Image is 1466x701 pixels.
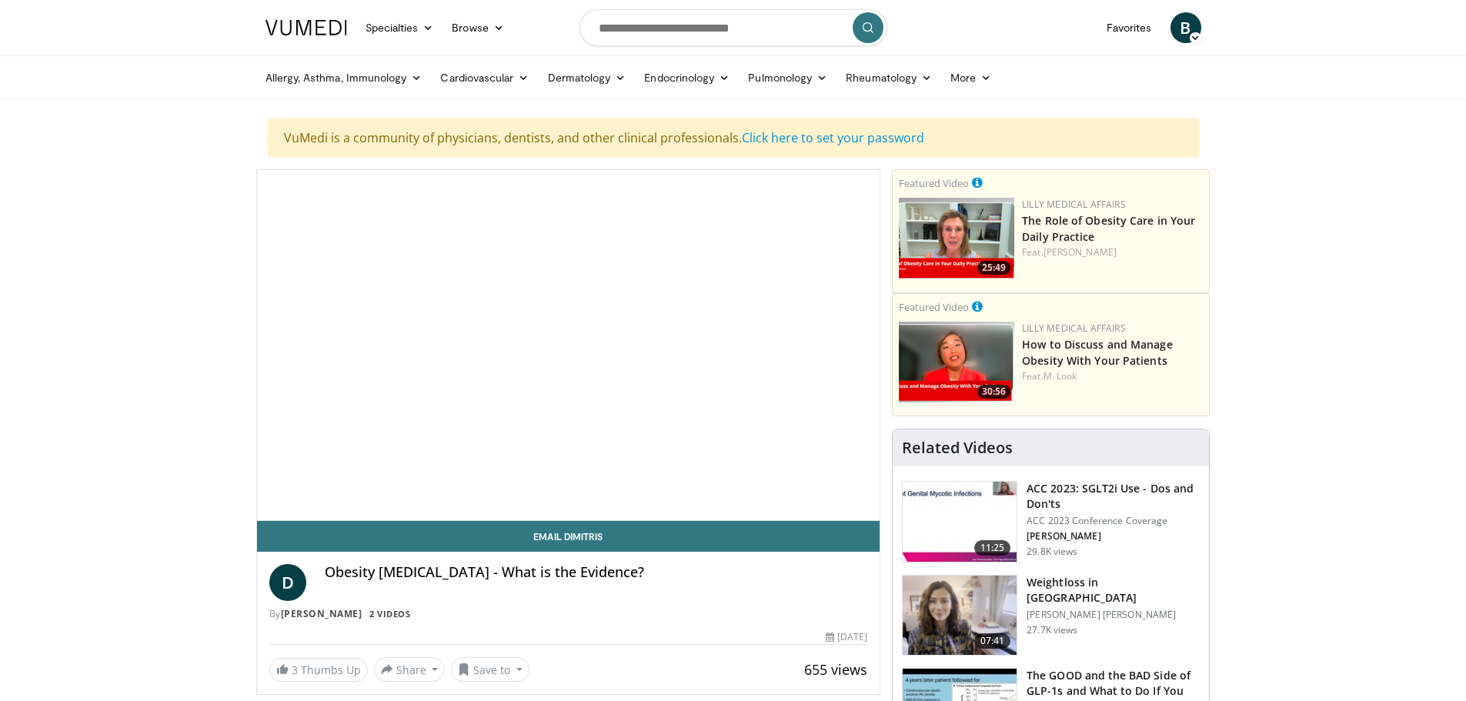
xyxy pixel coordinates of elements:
a: Lilly Medical Affairs [1022,322,1126,335]
a: D [269,564,306,601]
input: Search topics, interventions [579,9,887,46]
a: 07:41 Weightloss in [GEOGRAPHIC_DATA] [PERSON_NAME] [PERSON_NAME] 27.7K views [902,575,1200,656]
a: The Role of Obesity Care in Your Daily Practice [1022,213,1195,244]
span: 655 views [804,660,867,679]
a: [PERSON_NAME] [281,607,362,620]
h4: Obesity [MEDICAL_DATA] - What is the Evidence? [325,564,868,581]
a: More [941,62,1000,93]
img: e1208b6b-349f-4914-9dd7-f97803bdbf1d.png.150x105_q85_crop-smart_upscale.png [899,198,1014,279]
a: Pulmonology [739,62,837,93]
p: 27.7K views [1027,624,1077,636]
a: 30:56 [899,322,1014,402]
a: Browse [442,12,513,43]
a: Cardiovascular [431,62,538,93]
a: Endocrinology [635,62,739,93]
small: Featured Video [899,300,969,314]
div: VuMedi is a community of physicians, dentists, and other clinical professionals. [268,119,1199,157]
span: 25:49 [977,261,1010,275]
p: 29.8K views [1027,546,1077,558]
small: Featured Video [899,176,969,190]
a: Email Dimitris [257,521,880,552]
a: 2 Videos [365,608,416,621]
div: By [269,607,868,621]
div: Feat. [1022,369,1203,383]
h4: Related Videos [902,439,1013,457]
a: M. Look [1044,369,1077,382]
div: [DATE] [826,630,867,644]
video-js: Video Player [257,170,880,521]
a: Specialties [356,12,443,43]
a: Allergy, Asthma, Immunology [256,62,432,93]
a: How to Discuss and Manage Obesity With Your Patients [1022,337,1173,368]
h3: ACC 2023: SGLT2i Use - Dos and Don'ts [1027,481,1200,512]
img: 9258cdf1-0fbf-450b-845f-99397d12d24a.150x105_q85_crop-smart_upscale.jpg [903,482,1017,562]
span: 3 [292,663,298,677]
span: 07:41 [974,633,1011,649]
h3: Weightloss in [GEOGRAPHIC_DATA] [1027,575,1200,606]
a: Favorites [1097,12,1161,43]
a: 25:49 [899,198,1014,279]
span: 30:56 [977,385,1010,399]
img: VuMedi Logo [265,20,347,35]
a: Click here to set your password [742,129,924,146]
p: [PERSON_NAME] [PERSON_NAME] [1027,609,1200,621]
a: B [1170,12,1201,43]
img: c98a6a29-1ea0-4bd5-8cf5-4d1e188984a7.png.150x105_q85_crop-smart_upscale.png [899,322,1014,402]
button: Save to [451,657,529,682]
p: [PERSON_NAME] [1027,530,1200,542]
div: Feat. [1022,245,1203,259]
a: [PERSON_NAME] [1044,245,1117,259]
span: 11:25 [974,540,1011,556]
button: Share [374,657,446,682]
a: Lilly Medical Affairs [1022,198,1126,211]
a: 11:25 ACC 2023: SGLT2i Use - Dos and Don'ts ACC 2023 Conference Coverage [PERSON_NAME] 29.8K views [902,481,1200,562]
a: Rheumatology [837,62,941,93]
a: 3 Thumbs Up [269,658,368,682]
p: ACC 2023 Conference Coverage [1027,515,1200,527]
a: Dermatology [539,62,636,93]
img: 9983fed1-7565-45be-8934-aef1103ce6e2.150x105_q85_crop-smart_upscale.jpg [903,576,1017,656]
